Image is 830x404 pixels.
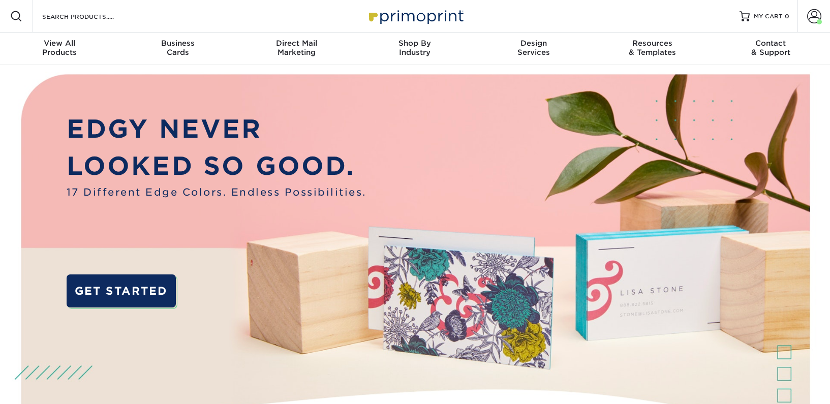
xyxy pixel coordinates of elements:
a: GET STARTED [67,274,176,307]
span: MY CART [754,12,783,21]
img: Primoprint [364,5,466,27]
div: Cards [118,39,237,57]
div: & Templates [593,39,711,57]
span: Business [118,39,237,48]
a: Shop ByIndustry [356,33,474,65]
span: Design [474,39,593,48]
span: Contact [712,39,830,48]
a: Contact& Support [712,33,830,65]
span: Direct Mail [237,39,356,48]
span: Shop By [356,39,474,48]
div: Industry [356,39,474,57]
a: Direct MailMarketing [237,33,356,65]
a: BusinessCards [118,33,237,65]
span: Resources [593,39,711,48]
div: Services [474,39,593,57]
p: EDGY NEVER [67,110,366,147]
a: DesignServices [474,33,593,65]
span: 0 [785,13,789,20]
div: & Support [712,39,830,57]
p: LOOKED SO GOOD. [67,147,366,184]
span: 17 Different Edge Colors. Endless Possibilities. [67,185,366,200]
a: Resources& Templates [593,33,711,65]
div: Marketing [237,39,356,57]
input: SEARCH PRODUCTS..... [41,10,140,22]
